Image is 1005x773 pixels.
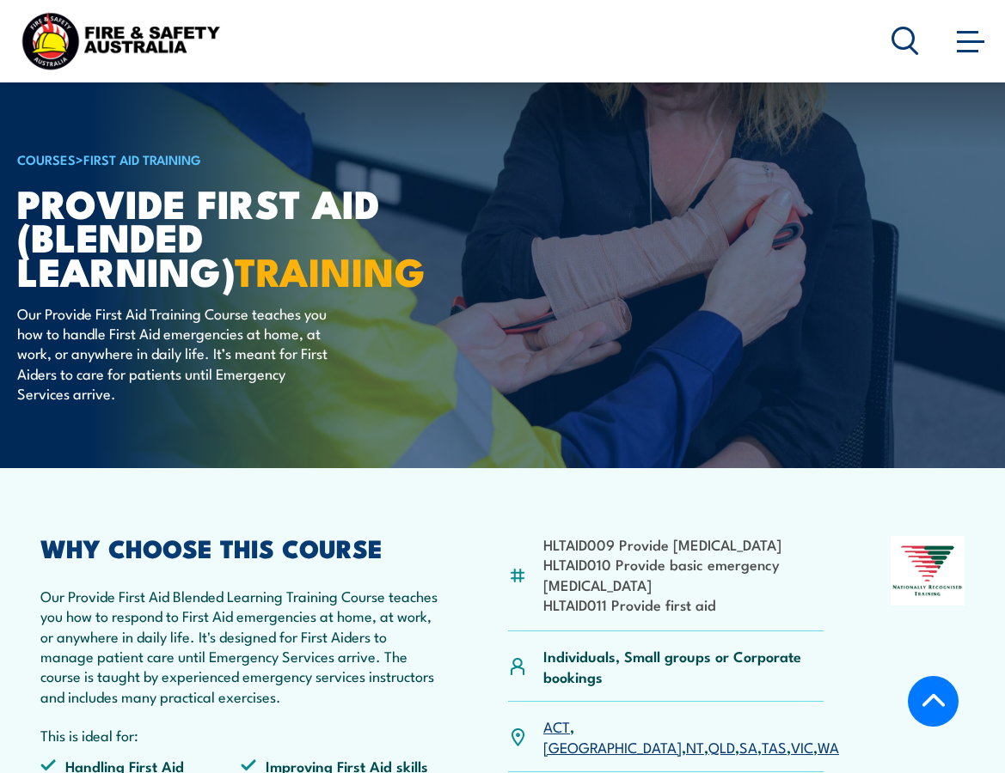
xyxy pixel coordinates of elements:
img: Nationally Recognised Training logo. [891,536,965,606]
h6: > [17,149,442,169]
p: Our Provide First Aid Blended Learning Training Course teaches you how to respond to First Aid em... [40,586,441,706]
h2: WHY CHOOSE THIS COURSE [40,536,441,558]
p: Individuals, Small groups or Corporate bookings [543,646,824,686]
a: QLD [708,736,735,757]
li: HLTAID010 Provide basic emergency [MEDICAL_DATA] [543,554,824,594]
a: VIC [791,736,813,757]
li: HLTAID011 Provide first aid [543,594,824,614]
a: ACT [543,715,570,736]
p: Our Provide First Aid Training Course teaches you how to handle First Aid emergencies at home, at... [17,303,331,404]
a: NT [686,736,704,757]
p: , , , , , , , [543,716,839,757]
h1: Provide First Aid (Blended Learning) [17,186,442,286]
strong: TRAINING [235,240,426,300]
a: TAS [762,736,787,757]
p: This is ideal for: [40,725,441,745]
li: HLTAID009 Provide [MEDICAL_DATA] [543,534,824,554]
a: WA [818,736,839,757]
a: First Aid Training [83,149,201,168]
a: COURSES [17,149,76,168]
a: SA [739,736,757,757]
a: [GEOGRAPHIC_DATA] [543,736,682,757]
